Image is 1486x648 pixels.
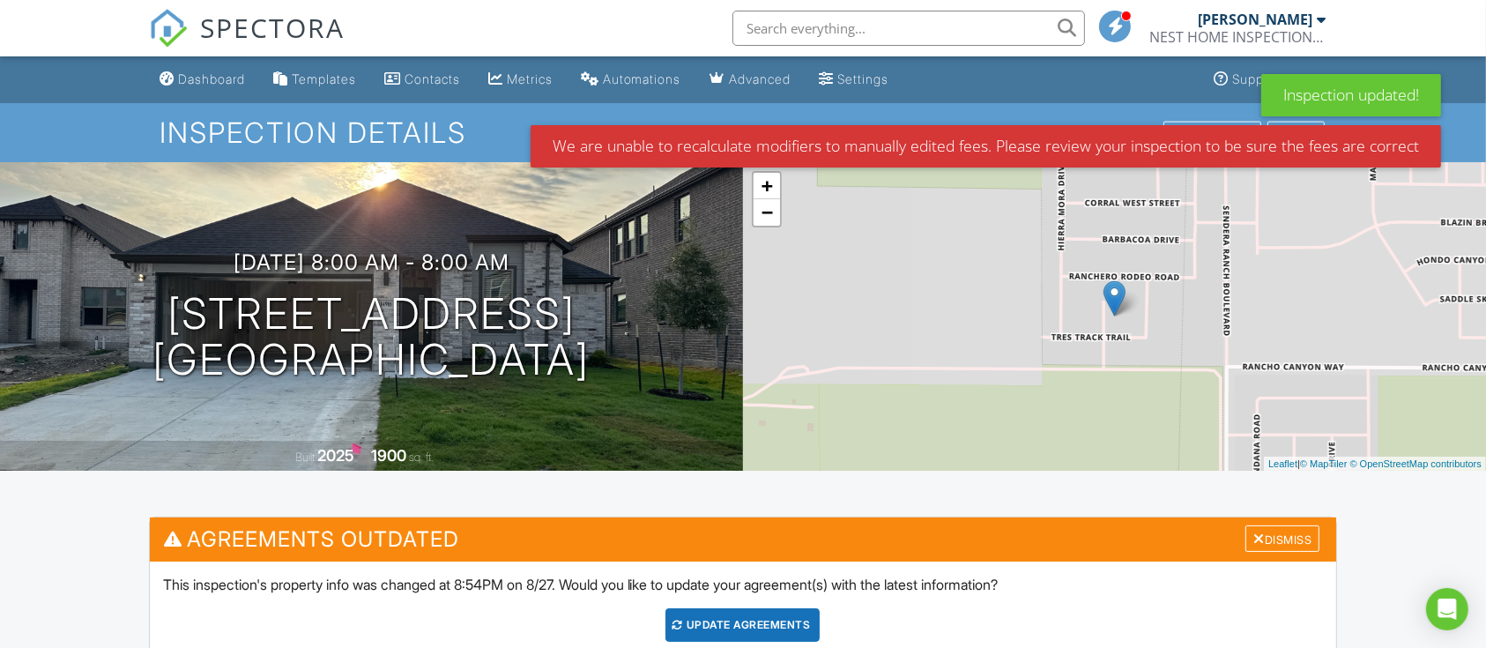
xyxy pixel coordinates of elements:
div: NEST HOME INSPECTIONS, LLC [1149,28,1326,46]
div: Dismiss [1245,525,1319,553]
a: Zoom out [754,199,780,226]
div: Open Intercom Messenger [1426,588,1468,630]
span: sq. ft. [409,451,434,464]
h3: [DATE] 8:00 am - 8:00 am [234,250,509,274]
a: Contacts [377,63,467,96]
div: Templates [292,71,356,86]
a: Advanced [702,63,799,96]
div: 2025 [317,446,354,465]
a: Metrics [481,63,560,96]
div: Dashboard [178,71,245,86]
div: [PERSON_NAME] [1198,11,1312,28]
h3: Agreements Outdated [150,518,1337,561]
a: Automations (Basic) [574,63,688,96]
a: © OpenStreetMap contributors [1350,458,1482,469]
div: | [1264,457,1486,472]
h1: [STREET_ADDRESS] [GEOGRAPHIC_DATA] [153,291,591,384]
h1: Inspection Details [160,117,1326,148]
div: Inspection updated! [1261,74,1441,116]
a: Dashboard [152,63,252,96]
a: Leaflet [1268,458,1297,469]
div: 1900 [371,446,406,465]
a: SPECTORA [149,24,345,61]
a: Templates [266,63,363,96]
a: © MapTiler [1300,458,1348,469]
a: Support Center [1207,63,1334,96]
span: SPECTORA [200,9,345,46]
input: Search everything... [732,11,1085,46]
a: Zoom in [754,173,780,199]
a: Settings [813,63,896,96]
div: We are unable to recalculate modifiers to manually edited fees. Please review your inspection to ... [531,125,1441,168]
div: Contacts [405,71,460,86]
span: Built [295,451,315,464]
div: Metrics [507,71,553,86]
div: Update Agreements [665,608,820,642]
img: The Best Home Inspection Software - Spectora [149,9,188,48]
